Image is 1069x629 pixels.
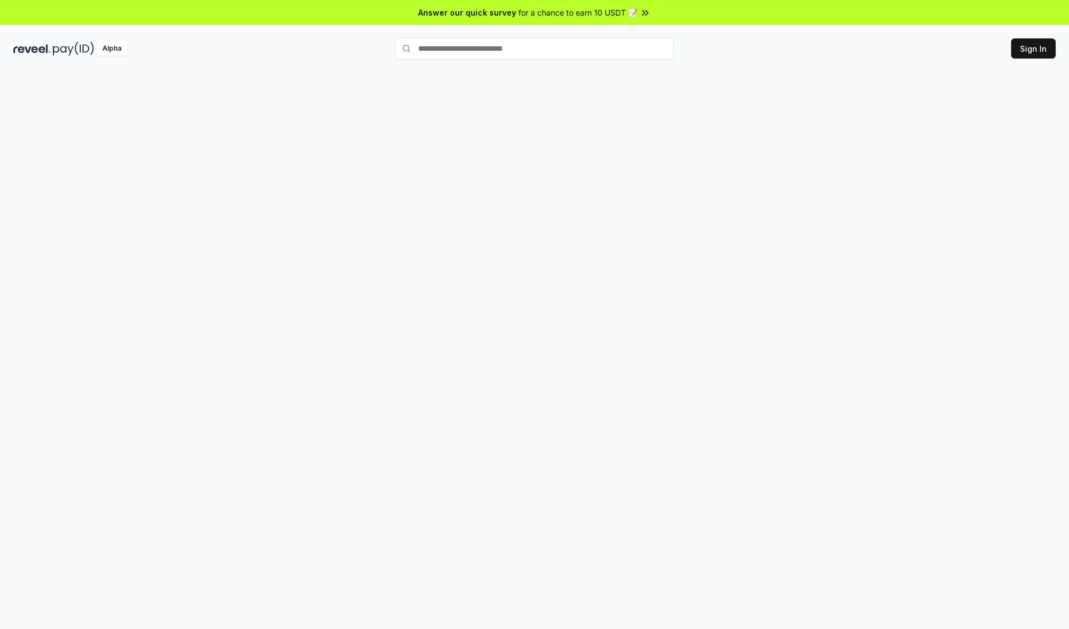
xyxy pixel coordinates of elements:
img: reveel_dark [13,42,51,56]
div: Alpha [96,42,128,56]
span: for a chance to earn 10 USDT 📝 [518,7,638,18]
span: Answer our quick survey [418,7,516,18]
button: Sign In [1011,38,1056,58]
img: pay_id [53,42,94,56]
